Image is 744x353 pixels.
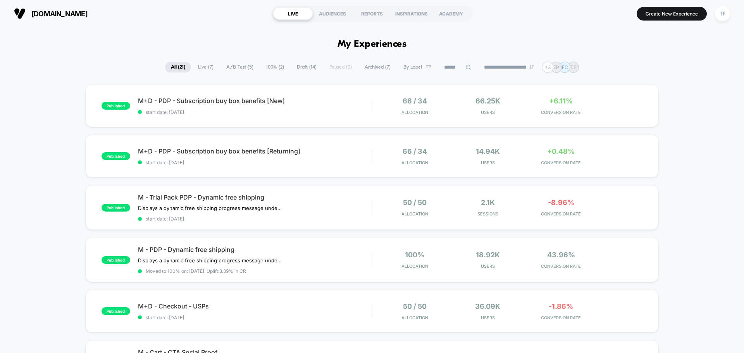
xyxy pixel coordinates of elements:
[138,160,372,165] span: start date: [DATE]
[562,64,568,70] p: FC
[405,251,424,259] span: 100%
[403,147,427,155] span: 66 / 34
[453,315,523,320] span: Users
[138,147,372,155] span: M+D - PDP - Subscription buy box benefits [Returning]
[291,62,322,72] span: Draft ( 14 )
[102,152,130,160] span: published
[401,110,428,115] span: Allocation
[401,211,428,217] span: Allocation
[548,198,574,207] span: -8.96%
[392,7,431,20] div: INSPIRATIONS
[475,302,500,310] span: 36.09k
[526,110,596,115] span: CONVERSION RATE
[547,251,575,259] span: 43.96%
[102,102,130,110] span: published
[401,315,428,320] span: Allocation
[138,216,372,222] span: start date: [DATE]
[713,6,732,22] button: TF
[542,62,553,73] div: + 3
[476,251,500,259] span: 18.92k
[338,39,407,50] h1: My Experiences
[102,256,130,264] span: published
[403,302,427,310] span: 50 / 50
[637,7,707,21] button: Create New Experience
[476,147,500,155] span: 14.94k
[313,7,352,20] div: AUDIENCES
[453,263,523,269] span: Users
[526,263,596,269] span: CONVERSION RATE
[138,109,372,115] span: start date: [DATE]
[549,302,573,310] span: -1.86%
[138,257,282,263] span: Displays a dynamic free shipping progress message under the CTA on PDPs (excluding Trial Pack PDP...
[31,10,88,18] span: [DOMAIN_NAME]
[146,268,246,274] span: Moved to 100% on: [DATE] . Uplift: 3.39% in CR
[526,160,596,165] span: CONVERSION RATE
[547,147,575,155] span: +0.48%
[260,62,290,72] span: 100% ( 2 )
[192,62,219,72] span: Live ( 7 )
[102,204,130,212] span: published
[481,198,495,207] span: 2.1k
[453,211,523,217] span: Sessions
[570,64,576,70] p: TF
[453,110,523,115] span: Users
[352,7,392,20] div: REPORTS
[273,7,313,20] div: LIVE
[102,307,130,315] span: published
[453,160,523,165] span: Users
[553,64,559,70] p: EP
[138,205,282,211] span: Displays a dynamic free shipping progress message under the CTA on PDPs. When on the Trial Pack P...
[12,7,90,20] button: [DOMAIN_NAME]
[138,97,372,105] span: M+D - PDP - Subscription buy box benefits [New]
[403,64,422,70] span: By Label
[138,302,372,310] span: M+D - Checkout - USPs
[403,97,427,105] span: 66 / 34
[14,8,26,19] img: Visually logo
[138,315,372,320] span: start date: [DATE]
[403,198,427,207] span: 50 / 50
[359,62,396,72] span: Archived ( 7 )
[526,315,596,320] span: CONVERSION RATE
[549,97,573,105] span: +6.11%
[431,7,471,20] div: ACADEMY
[138,246,372,253] span: M - PDP - Dynamic free shipping
[715,6,730,21] div: TF
[401,160,428,165] span: Allocation
[475,97,500,105] span: 66.25k
[526,211,596,217] span: CONVERSION RATE
[138,193,372,201] span: M - Trial Pack PDP - Dynamic free shipping
[529,65,534,69] img: end
[401,263,428,269] span: Allocation
[220,62,259,72] span: A/B Test ( 5 )
[165,62,191,72] span: All ( 21 )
